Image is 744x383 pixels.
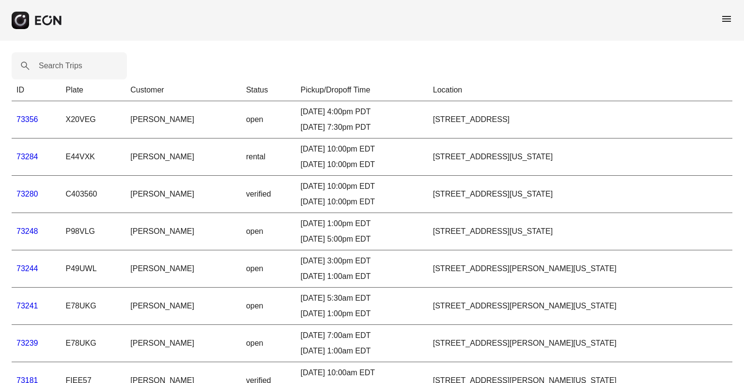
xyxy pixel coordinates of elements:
[301,292,423,304] div: [DATE] 5:30am EDT
[241,213,296,250] td: open
[428,325,732,362] td: [STREET_ADDRESS][PERSON_NAME][US_STATE]
[241,250,296,288] td: open
[61,138,126,176] td: E44VXK
[296,79,428,101] th: Pickup/Dropoff Time
[721,13,732,25] span: menu
[241,138,296,176] td: rental
[39,60,82,72] label: Search Trips
[16,339,38,347] a: 73239
[125,101,241,138] td: [PERSON_NAME]
[301,181,423,192] div: [DATE] 10:00pm EDT
[61,101,126,138] td: X20VEG
[241,101,296,138] td: open
[301,143,423,155] div: [DATE] 10:00pm EDT
[428,250,732,288] td: [STREET_ADDRESS][PERSON_NAME][US_STATE]
[241,79,296,101] th: Status
[301,271,423,282] div: [DATE] 1:00am EDT
[301,367,423,379] div: [DATE] 10:00am EDT
[12,79,61,101] th: ID
[301,218,423,230] div: [DATE] 1:00pm EDT
[16,302,38,310] a: 73241
[428,138,732,176] td: [STREET_ADDRESS][US_STATE]
[61,176,126,213] td: C403560
[428,213,732,250] td: [STREET_ADDRESS][US_STATE]
[428,176,732,213] td: [STREET_ADDRESS][US_STATE]
[125,176,241,213] td: [PERSON_NAME]
[428,288,732,325] td: [STREET_ADDRESS][PERSON_NAME][US_STATE]
[301,308,423,320] div: [DATE] 1:00pm EDT
[61,79,126,101] th: Plate
[125,79,241,101] th: Customer
[301,122,423,133] div: [DATE] 7:30pm PDT
[61,288,126,325] td: E78UKG
[16,264,38,273] a: 73244
[16,227,38,235] a: 73248
[16,115,38,123] a: 73356
[428,79,732,101] th: Location
[241,325,296,362] td: open
[61,250,126,288] td: P49UWL
[301,233,423,245] div: [DATE] 5:00pm EDT
[301,345,423,357] div: [DATE] 1:00am EDT
[301,196,423,208] div: [DATE] 10:00pm EDT
[301,330,423,341] div: [DATE] 7:00am EDT
[61,213,126,250] td: P98VLG
[241,288,296,325] td: open
[125,288,241,325] td: [PERSON_NAME]
[61,325,126,362] td: E78UKG
[428,101,732,138] td: [STREET_ADDRESS]
[16,153,38,161] a: 73284
[301,159,423,170] div: [DATE] 10:00pm EDT
[301,255,423,267] div: [DATE] 3:00pm EDT
[125,213,241,250] td: [PERSON_NAME]
[125,250,241,288] td: [PERSON_NAME]
[125,325,241,362] td: [PERSON_NAME]
[241,176,296,213] td: verified
[301,106,423,118] div: [DATE] 4:00pm PDT
[125,138,241,176] td: [PERSON_NAME]
[16,190,38,198] a: 73280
